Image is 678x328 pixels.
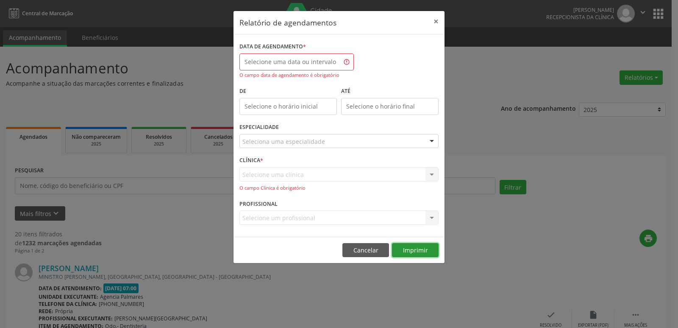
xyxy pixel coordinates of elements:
[342,243,389,258] button: Cancelar
[239,85,337,98] label: De
[341,98,439,115] input: Selecione o horário final
[242,137,325,146] span: Seleciona uma especialidade
[239,17,336,28] h5: Relatório de agendamentos
[239,197,278,210] label: PROFISSIONAL
[239,98,337,115] input: Selecione o horário inicial
[239,72,354,79] div: O campo data de agendamento é obrigatório
[239,154,263,167] label: CLÍNICA
[341,85,439,98] label: ATÉ
[239,121,279,134] label: ESPECIALIDADE
[428,11,445,32] button: Close
[239,40,306,53] label: DATA DE AGENDAMENTO
[239,185,439,192] div: O campo Clínica é obrigatório
[392,243,439,258] button: Imprimir
[239,53,354,70] input: Selecione uma data ou intervalo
